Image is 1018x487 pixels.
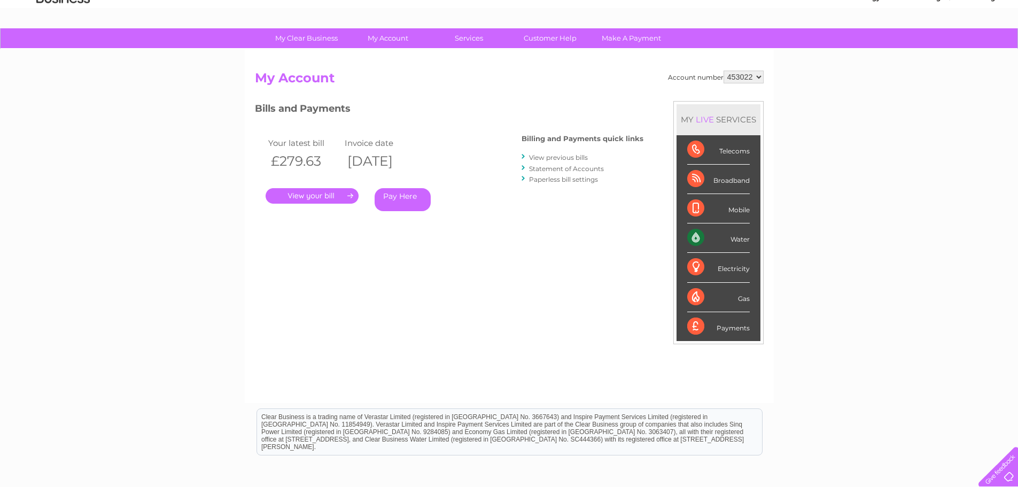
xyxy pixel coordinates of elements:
a: View previous bills [529,153,588,161]
div: Account number [668,71,764,83]
a: Contact [947,45,973,53]
a: Energy [857,45,880,53]
h2: My Account [255,71,764,91]
div: Telecoms [687,135,750,165]
th: £279.63 [266,150,343,172]
a: Water [830,45,850,53]
a: Statement of Accounts [529,165,604,173]
a: My Account [344,28,432,48]
div: Gas [687,283,750,312]
a: Customer Help [506,28,594,48]
h4: Billing and Payments quick links [522,135,643,143]
a: Pay Here [375,188,431,211]
a: Telecoms [887,45,919,53]
div: Water [687,223,750,253]
td: Invoice date [342,136,419,150]
a: Services [425,28,513,48]
div: Broadband [687,165,750,194]
td: Your latest bill [266,136,343,150]
h3: Bills and Payments [255,101,643,120]
a: Blog [925,45,941,53]
div: Clear Business is a trading name of Verastar Limited (registered in [GEOGRAPHIC_DATA] No. 3667643... [257,6,762,52]
a: Log out [983,45,1008,53]
div: Mobile [687,194,750,223]
a: 0333 014 3131 [817,5,890,19]
div: MY SERVICES [677,104,760,135]
a: My Clear Business [262,28,351,48]
a: Paperless bill settings [529,175,598,183]
a: Make A Payment [587,28,675,48]
a: . [266,188,359,204]
img: logo.png [36,28,90,60]
div: Payments [687,312,750,341]
div: Electricity [687,253,750,282]
th: [DATE] [342,150,419,172]
div: LIVE [694,114,716,125]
